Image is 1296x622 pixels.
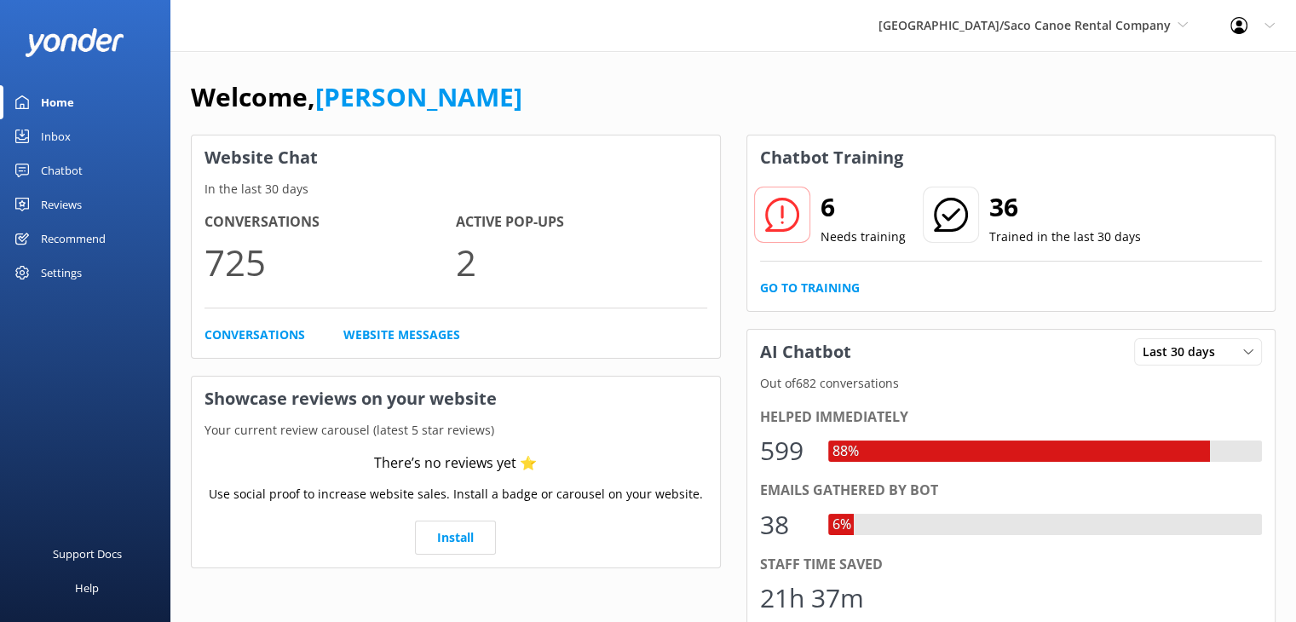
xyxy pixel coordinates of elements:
[41,187,82,222] div: Reviews
[41,153,83,187] div: Chatbot
[26,28,124,56] img: yonder-white-logo.png
[41,222,106,256] div: Recommend
[192,180,720,199] p: In the last 30 days
[315,79,522,114] a: [PERSON_NAME]
[204,211,456,233] h4: Conversations
[878,17,1171,33] span: [GEOGRAPHIC_DATA]/Saco Canoe Rental Company
[456,233,707,291] p: 2
[1143,343,1225,361] span: Last 30 days
[209,485,703,504] p: Use social proof to increase website sales. Install a badge or carousel on your website.
[374,452,537,475] div: There’s no reviews yet ⭐
[747,374,1276,393] p: Out of 682 conversations
[53,537,122,571] div: Support Docs
[821,227,906,246] p: Needs training
[75,571,99,605] div: Help
[828,441,863,463] div: 88%
[821,187,906,227] h2: 6
[828,514,855,536] div: 6%
[192,135,720,180] h3: Website Chat
[415,521,496,555] a: Install
[989,187,1141,227] h2: 36
[41,256,82,290] div: Settings
[192,377,720,421] h3: Showcase reviews on your website
[747,330,864,374] h3: AI Chatbot
[760,279,860,297] a: Go to Training
[760,480,1263,502] div: Emails gathered by bot
[760,578,864,619] div: 21h 37m
[204,325,305,344] a: Conversations
[343,325,460,344] a: Website Messages
[41,119,71,153] div: Inbox
[760,406,1263,429] div: Helped immediately
[192,421,720,440] p: Your current review carousel (latest 5 star reviews)
[747,135,916,180] h3: Chatbot Training
[456,211,707,233] h4: Active Pop-ups
[989,227,1141,246] p: Trained in the last 30 days
[760,554,1263,576] div: Staff time saved
[760,430,811,471] div: 599
[760,504,811,545] div: 38
[41,85,74,119] div: Home
[204,233,456,291] p: 725
[191,77,522,118] h1: Welcome,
